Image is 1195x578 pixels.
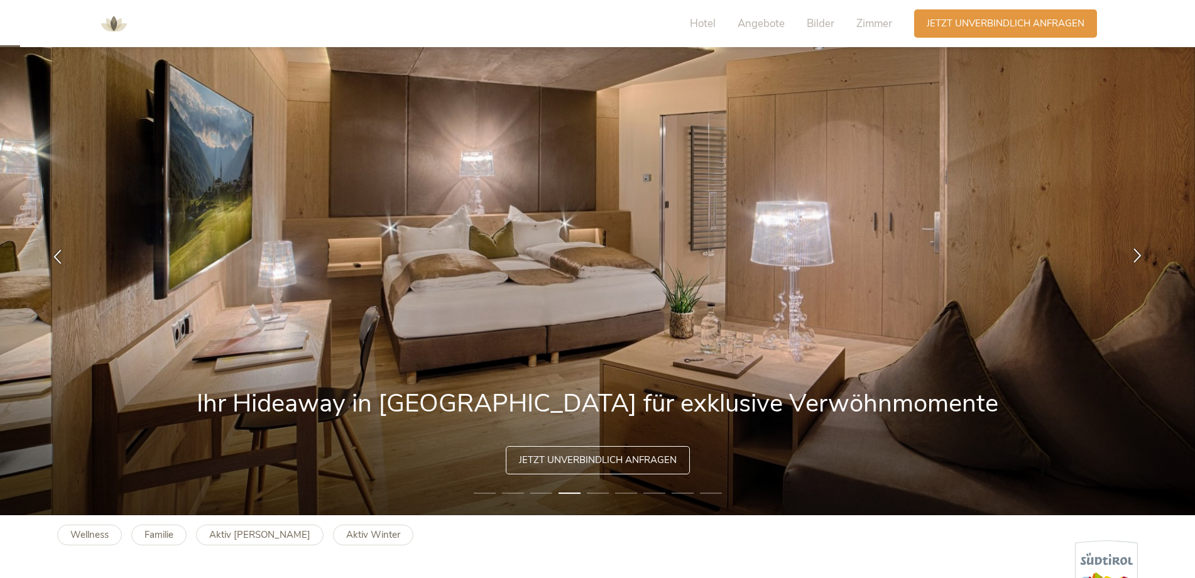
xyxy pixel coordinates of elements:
span: Hotel [690,16,716,31]
span: Zimmer [856,16,892,31]
a: Aktiv [PERSON_NAME] [196,525,324,545]
a: Familie [131,525,187,545]
b: Aktiv Winter [346,528,400,541]
span: Jetzt unverbindlich anfragen [927,17,1084,30]
b: Aktiv [PERSON_NAME] [209,528,310,541]
img: AMONTI & LUNARIS Wellnessresort [95,5,133,43]
b: Wellness [70,528,109,541]
a: AMONTI & LUNARIS Wellnessresort [95,19,133,28]
span: Jetzt unverbindlich anfragen [519,454,677,467]
a: Wellness [57,525,122,545]
span: Bilder [807,16,834,31]
a: Aktiv Winter [333,525,413,545]
b: Familie [145,528,173,541]
span: Angebote [738,16,785,31]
